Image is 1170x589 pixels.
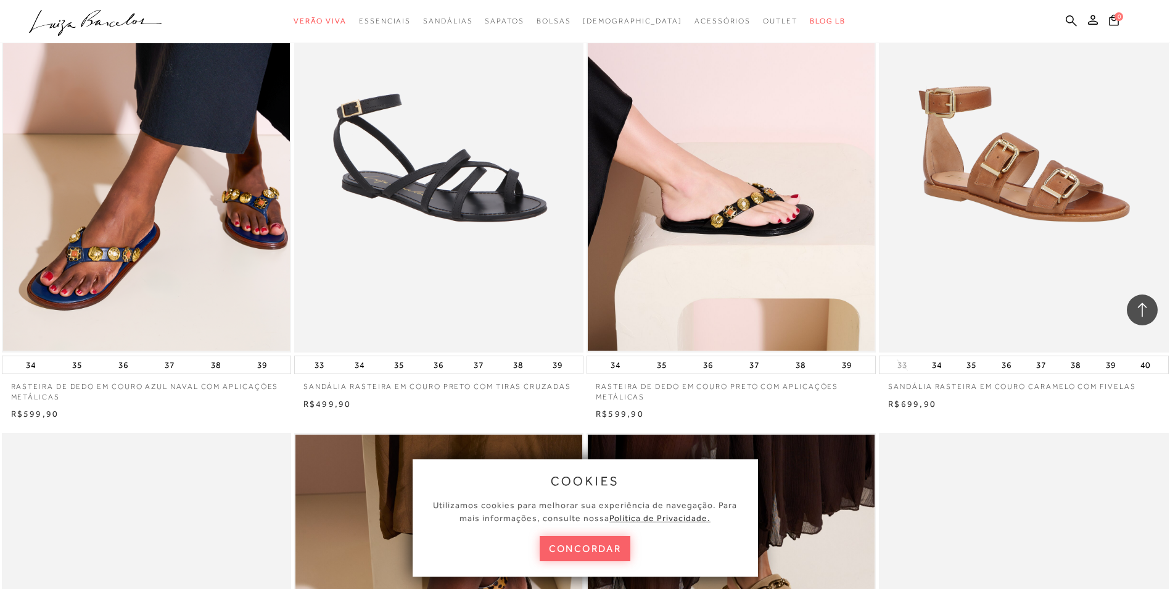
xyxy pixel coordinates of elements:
button: 38 [792,356,809,374]
span: Essenciais [359,17,411,25]
a: Política de Privacidade. [609,513,711,523]
button: 34 [607,356,624,374]
button: 35 [390,356,408,374]
span: Sapatos [485,17,524,25]
a: RASTEIRA DE DEDO EM COURO AZUL NAVAL COM APLICAÇÕES METÁLICAS [2,374,291,403]
span: cookies [551,474,620,488]
button: 38 [207,356,225,374]
a: categoryNavScreenReaderText [294,10,347,33]
a: categoryNavScreenReaderText [537,10,571,33]
button: 34 [928,356,945,374]
span: BLOG LB [810,17,846,25]
a: categoryNavScreenReaderText [359,10,411,33]
button: 36 [998,356,1015,374]
button: 33 [894,359,911,371]
span: R$599,90 [596,409,644,419]
button: 39 [253,356,271,374]
a: SANDÁLIA RASTEIRA EM COURO PRETO COM TIRAS CRUZADAS [294,374,583,392]
button: 36 [430,356,447,374]
span: 0 [1114,12,1123,21]
button: 37 [746,356,763,374]
span: Sandálias [423,17,472,25]
button: 39 [1102,356,1119,374]
button: 39 [549,356,566,374]
span: Utilizamos cookies para melhorar sua experiência de navegação. Para mais informações, consulte nossa [433,500,737,523]
button: 36 [699,356,717,374]
button: 34 [351,356,368,374]
a: categoryNavScreenReaderText [423,10,472,33]
a: SANDÁLIA RASTEIRA EM COURO CARAMELO COM FIVELAS [879,374,1168,392]
a: noSubCategoriesText [583,10,682,33]
button: 36 [115,356,132,374]
span: Bolsas [537,17,571,25]
span: Verão Viva [294,17,347,25]
a: BLOG LB [810,10,846,33]
button: 38 [509,356,527,374]
button: 35 [653,356,670,374]
button: concordar [540,536,631,561]
button: 0 [1105,14,1123,30]
span: R$699,90 [888,399,936,409]
button: 33 [311,356,328,374]
button: 40 [1137,356,1154,374]
span: [DEMOGRAPHIC_DATA] [583,17,682,25]
button: 34 [22,356,39,374]
button: 37 [470,356,487,374]
button: 39 [838,356,855,374]
a: categoryNavScreenReaderText [485,10,524,33]
a: RASTEIRA DE DEDO EM COURO PRETO COM APLICAÇÕES METÁLICAS [587,374,876,403]
a: categoryNavScreenReaderText [763,10,797,33]
span: Acessórios [694,17,751,25]
span: R$499,90 [303,399,352,409]
button: 35 [68,356,86,374]
a: categoryNavScreenReaderText [694,10,751,33]
button: 37 [1032,356,1050,374]
span: R$599,90 [11,409,59,419]
button: 35 [963,356,980,374]
button: 37 [161,356,178,374]
span: Outlet [763,17,797,25]
button: 38 [1067,356,1084,374]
